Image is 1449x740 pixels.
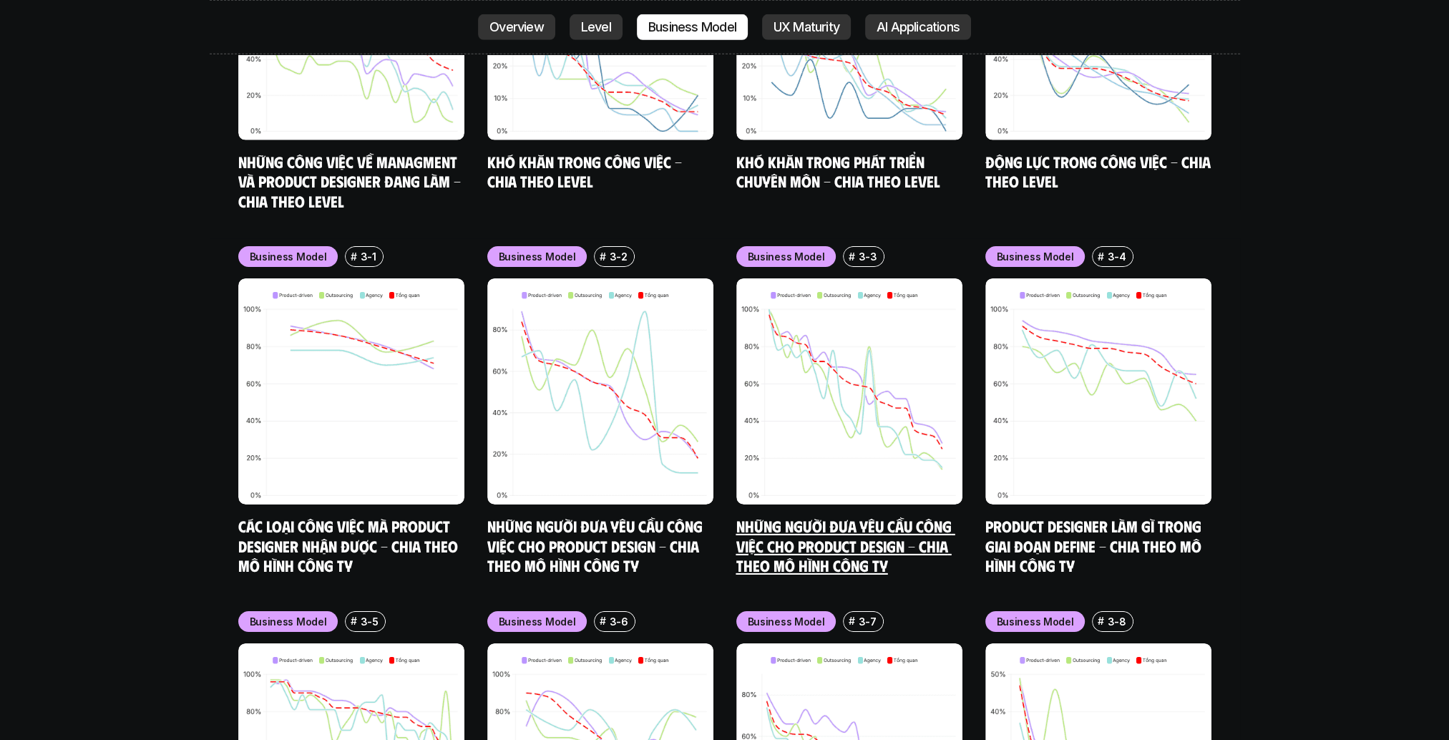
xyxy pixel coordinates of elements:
[774,20,839,34] p: UX Maturity
[238,516,462,575] a: Các loại công việc mà Product Designer nhận được - Chia theo mô hình công ty
[748,249,825,264] p: Business Model
[570,14,623,40] a: Level
[250,614,327,629] p: Business Model
[637,14,748,40] a: Business Model
[581,20,611,34] p: Level
[648,20,736,34] p: Business Model
[238,152,464,210] a: Những công việc về Managment và Product Designer đang làm - Chia theo Level
[1108,249,1126,264] p: 3-4
[985,152,1214,191] a: Động lực trong công việc - Chia theo Level
[351,251,357,262] h6: #
[865,14,971,40] a: AI Applications
[489,20,544,34] p: Overview
[499,614,576,629] p: Business Model
[1098,251,1104,262] h6: #
[859,249,877,264] p: 3-3
[499,249,576,264] p: Business Model
[1098,615,1104,626] h6: #
[849,615,855,626] h6: #
[997,614,1074,629] p: Business Model
[1108,614,1126,629] p: 3-8
[859,614,877,629] p: 3-7
[600,251,606,262] h6: #
[736,152,940,191] a: Khó khăn trong phát triển chuyên môn - Chia theo level
[250,249,327,264] p: Business Model
[985,516,1205,575] a: Product Designer làm gì trong giai đoạn Define - Chia theo mô hình công ty
[736,516,955,575] a: Những người đưa yêu cầu công việc cho Product Design - Chia theo mô hình công ty
[487,152,686,191] a: Khó khăn trong công việc - Chia theo Level
[361,614,379,629] p: 3-5
[600,615,606,626] h6: #
[610,614,628,629] p: 3-6
[762,14,851,40] a: UX Maturity
[748,614,825,629] p: Business Model
[478,14,555,40] a: Overview
[997,249,1074,264] p: Business Model
[351,615,357,626] h6: #
[610,249,628,264] p: 3-2
[487,516,706,575] a: Những người đưa yêu cầu công việc cho Product Design - Chia theo mô hình công ty
[877,20,960,34] p: AI Applications
[361,249,376,264] p: 3-1
[849,251,855,262] h6: #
